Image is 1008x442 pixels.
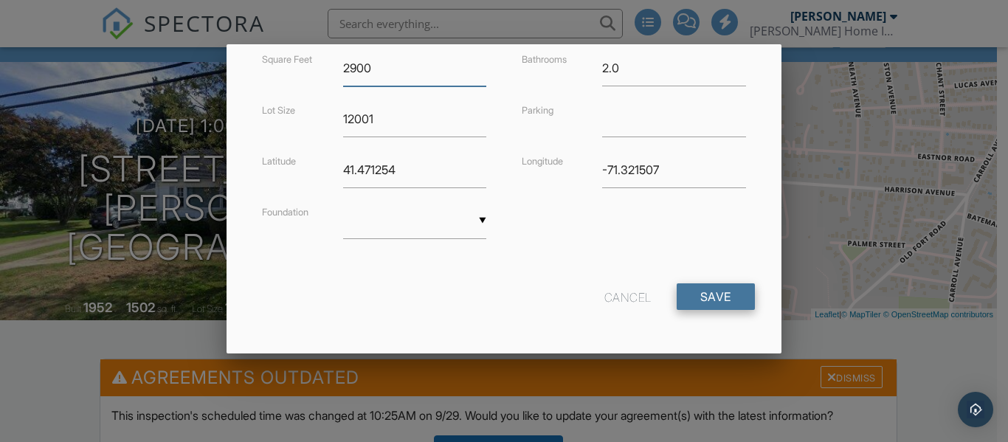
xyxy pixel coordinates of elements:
[522,54,567,65] label: Bathrooms
[522,105,553,116] label: Parking
[522,156,563,167] label: Longitude
[262,105,295,116] label: Lot Size
[604,283,652,310] div: Cancel
[262,156,296,167] label: Latitude
[262,207,308,218] label: Foundation
[677,283,755,310] input: Save
[958,392,993,427] div: Open Intercom Messenger
[262,54,312,65] label: Square Feet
